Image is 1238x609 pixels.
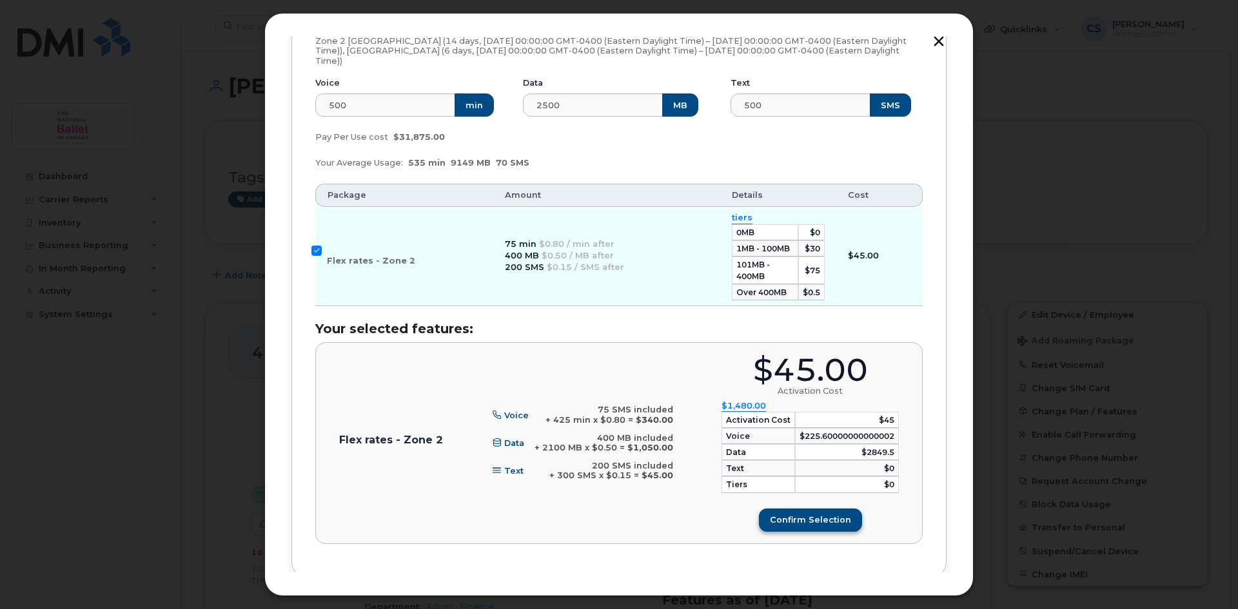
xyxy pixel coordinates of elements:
[393,132,445,142] span: $31,875.00
[535,433,673,443] div: 400 MB included
[505,251,539,260] span: 400 MB
[627,443,673,452] b: $1,050.00
[778,386,843,396] div: Activation Cost
[545,405,673,415] div: 75 SMS included
[523,78,543,88] label: Data
[795,428,899,444] td: $225.60000000000002
[592,443,625,452] span: $0.50 =
[795,476,899,492] td: $0
[315,132,388,142] span: Pay Per Use cost
[505,239,536,249] span: 75 min
[798,224,825,240] td: $0
[455,93,494,117] button: min
[732,284,798,300] td: Over 400MB
[547,262,624,272] span: $0.15 / SMS after
[315,322,923,336] h3: Your selected features:
[504,466,524,476] span: Text
[662,93,698,117] button: MB
[408,158,446,168] span: 535 min
[315,158,403,168] span: Your Average Usage:
[600,415,633,425] span: $0.80 =
[870,93,911,117] button: SMS
[315,36,923,66] p: Zone 2 [GEOGRAPHIC_DATA] (14 days, [DATE] 00:00:00 GMT-0400 (Eastern Daylight Time) – [DATE] 00:0...
[732,240,798,256] td: 1MB - 100MB
[798,256,825,284] td: $75
[798,240,825,256] td: $30
[606,470,639,480] span: $0.15 =
[795,444,899,460] td: $2849.5
[339,435,443,445] p: Flex rates - Zone 2
[549,470,604,480] span: + 300 SMS x
[732,256,798,284] td: 101MB - 400MB
[732,212,752,224] summary: tiers
[545,415,598,425] span: + 425 min x
[836,207,923,306] td: $45.00
[505,262,544,272] span: 200 SMS
[315,184,493,207] th: Package
[451,158,491,168] span: 9149 MB
[722,428,795,444] td: Voice
[642,470,673,480] b: $45.00
[770,514,851,526] span: Confirm selection
[504,411,529,420] span: Voice
[315,78,340,88] label: Voice
[722,444,795,460] td: Data
[539,239,614,249] span: $0.80 / min after
[496,158,529,168] span: 70 SMS
[836,184,923,207] th: Cost
[542,251,614,260] span: $0.50 / MB after
[753,354,868,386] div: $45.00
[732,224,798,240] td: 0MB
[722,476,795,492] td: tiers
[722,412,795,428] td: Activation Cost
[327,256,415,266] span: Flex rates - Zone 2
[311,246,322,256] input: Flex rates - Zone 2
[795,460,899,476] td: $0
[798,284,825,300] td: $0.5
[731,78,750,88] label: Text
[549,461,673,471] div: 200 SMS included
[759,508,862,532] button: Confirm selection
[504,438,524,448] span: Data
[720,184,836,207] th: Details
[795,412,899,428] td: $45
[493,184,720,207] th: Amount
[535,443,589,452] span: + 2100 MB x
[636,415,673,425] b: $340.00
[722,460,795,476] td: Text
[722,401,766,412] summary: $1,480.00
